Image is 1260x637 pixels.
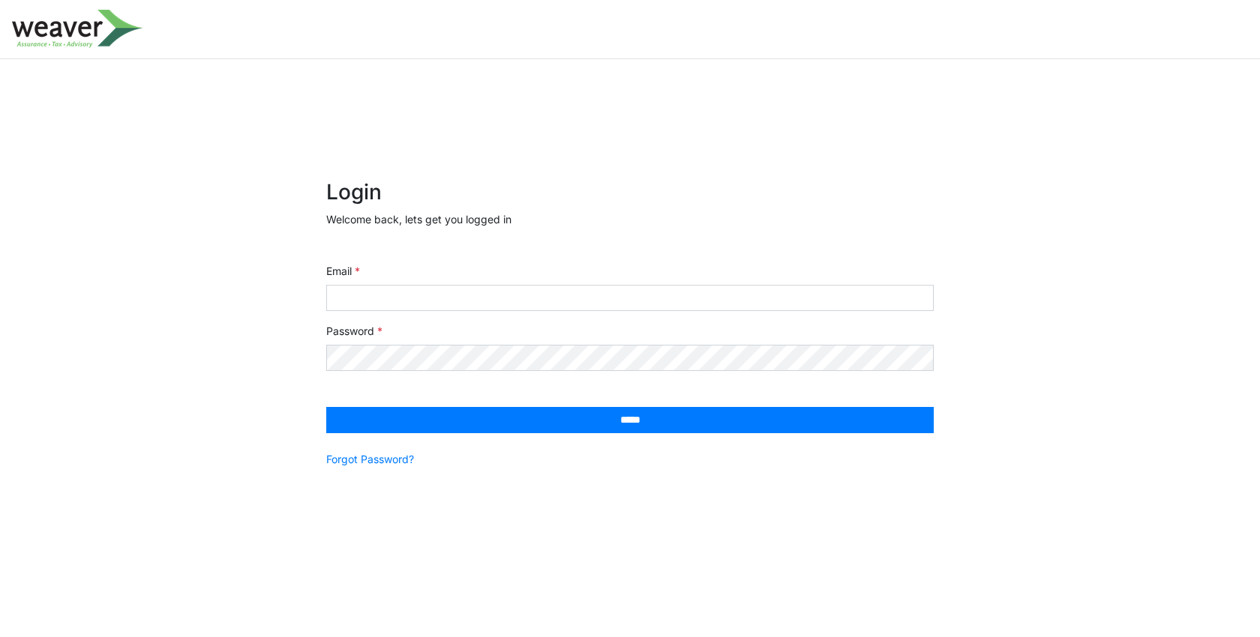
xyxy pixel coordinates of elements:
h2: Login [326,180,934,205]
p: Welcome back, lets get you logged in [326,211,934,227]
label: Password [326,323,382,339]
label: Email [326,263,360,279]
img: spp logo [12,10,143,48]
a: Forgot Password? [326,451,414,467]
